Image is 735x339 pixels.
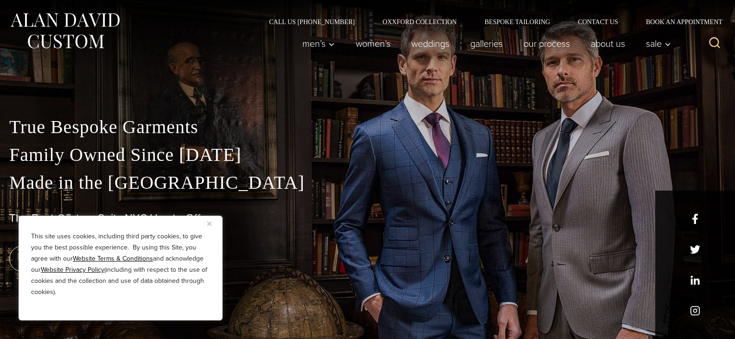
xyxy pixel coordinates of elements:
[255,19,369,25] a: Call Us [PHONE_NUMBER]
[703,32,726,55] button: View Search Form
[564,19,632,25] a: Contact Us
[632,19,726,25] a: Book an Appointment
[207,222,211,226] img: Close
[369,19,471,25] a: Oxxford Collection
[255,19,726,25] nav: Secondary Navigation
[401,34,460,53] a: weddings
[73,254,153,263] a: Website Terms & Conditions
[9,113,726,197] p: True Bespoke Garments Family Owned Since [DATE] Made in the [GEOGRAPHIC_DATA]
[460,34,513,53] a: Galleries
[513,34,581,53] a: Our Process
[345,34,401,53] a: Women’s
[9,246,139,272] a: book an appointment
[302,39,335,48] span: Men’s
[41,265,104,275] a: Website Privacy Policy
[9,10,121,51] img: Alan David Custom
[9,211,726,225] h1: The Best Custom Suits NYC Has to Offer
[646,39,671,48] span: Sale
[471,19,564,25] a: Bespoke Tailoring
[292,34,676,53] nav: Primary Navigation
[581,34,636,53] a: About Us
[31,231,210,298] p: This site uses cookies, including third party cookies, to give you the best possible experience. ...
[207,218,218,229] button: Close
